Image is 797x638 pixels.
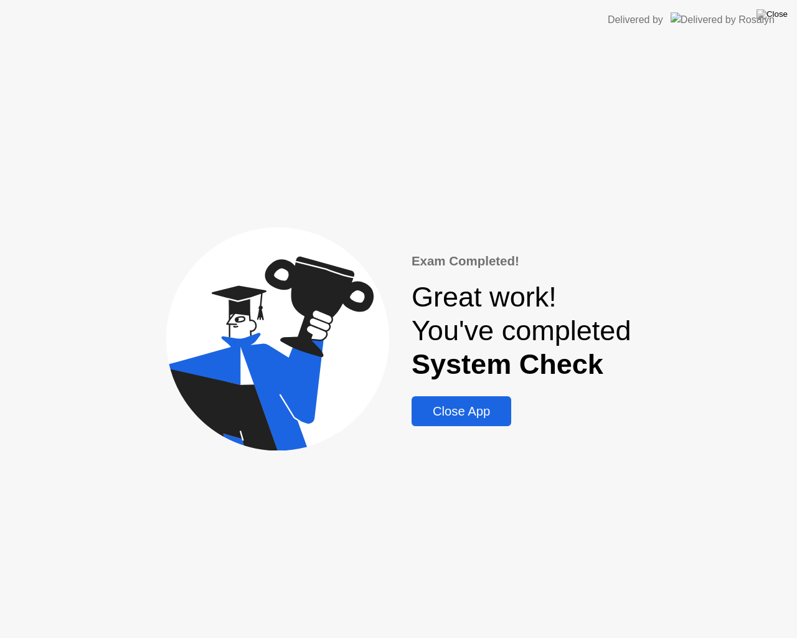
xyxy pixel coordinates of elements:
button: Close App [412,396,511,426]
img: Delivered by Rosalyn [671,12,775,27]
div: Delivered by [608,12,663,27]
div: Great work! You've completed [412,280,631,381]
b: System Check [412,348,603,380]
img: Close [757,9,788,19]
div: Exam Completed! [412,252,631,271]
div: Close App [415,404,507,419]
